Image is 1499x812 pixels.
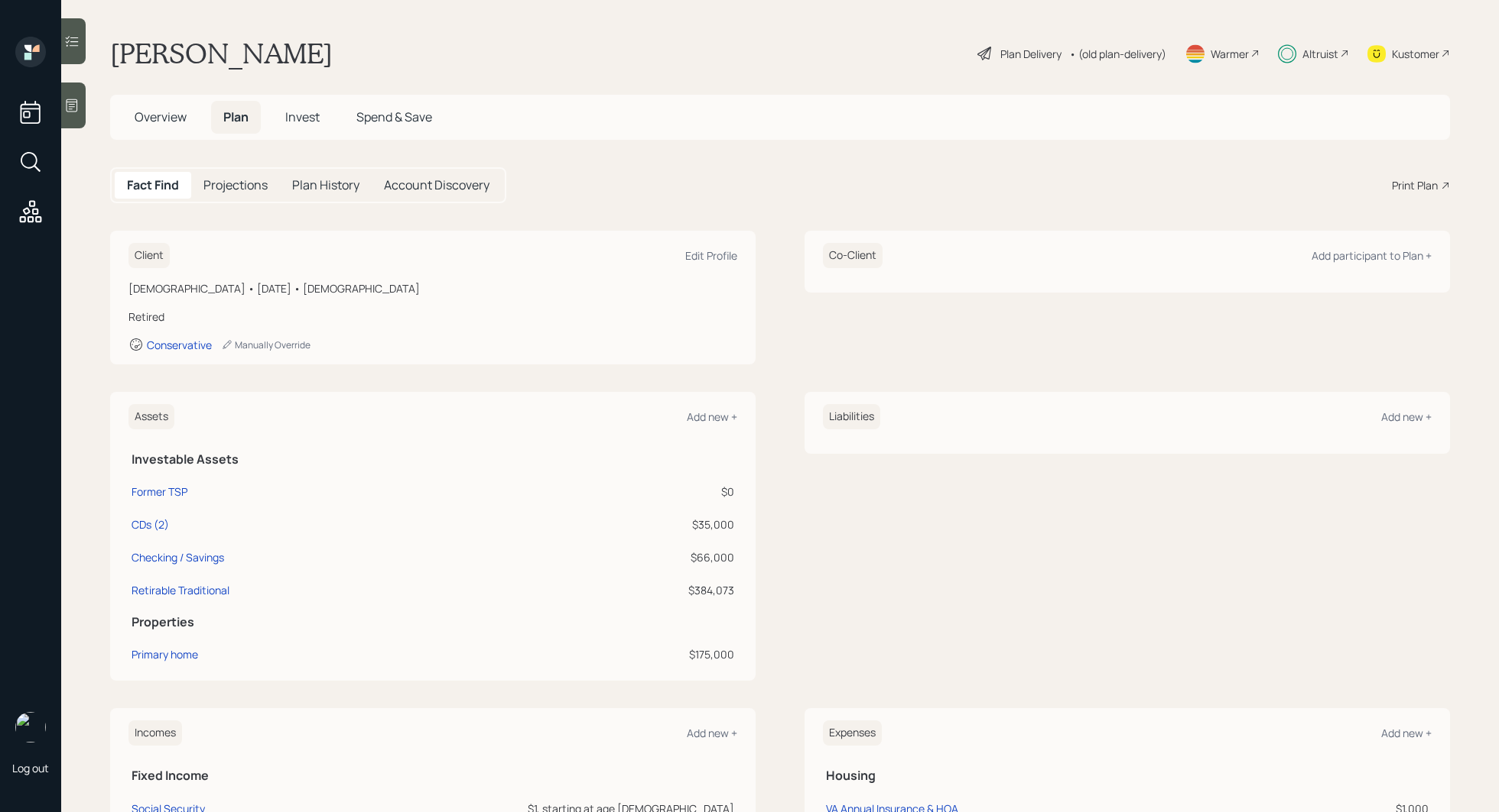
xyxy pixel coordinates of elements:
div: Retirable Traditional [132,582,229,598]
div: Add new + [687,409,737,424]
h6: Incomes [128,720,182,746]
div: Add new + [1381,409,1432,424]
h6: Assets [128,404,174,429]
div: Add participant to Plan + [1312,248,1432,263]
div: Primary home [132,646,198,662]
h6: Expenses [823,720,882,746]
div: [DEMOGRAPHIC_DATA] • [DATE] • [DEMOGRAPHIC_DATA] [128,280,737,296]
div: Add new + [1381,726,1432,740]
div: CDs (2) [132,516,169,532]
div: • (old plan-delivery) [1069,46,1166,62]
h6: Client [128,243,170,268]
img: retirable_logo.png [15,712,46,742]
div: Checking / Savings [132,549,224,565]
h5: Properties [132,615,734,629]
div: Manually Override [221,338,311,351]
h5: Account Discovery [384,178,489,192]
h6: Liabilities [823,404,880,429]
div: Print Plan [1392,177,1438,193]
div: Add new + [687,726,737,740]
h6: Co-Client [823,243,883,268]
div: $384,073 [538,582,734,598]
h5: Fact Find [127,178,179,192]
div: $66,000 [538,549,734,565]
div: $0 [538,484,734,500]
h5: Investable Assets [132,452,734,467]
div: Former TSP [132,484,187,500]
div: Altruist [1302,46,1338,62]
div: Kustomer [1392,46,1439,62]
div: $35,000 [538,516,734,532]
span: Plan [223,108,249,125]
h1: [PERSON_NAME] [110,37,333,70]
div: Plan Delivery [1000,46,1062,62]
h5: Plan History [292,178,359,192]
span: Invest [285,108,320,125]
div: Retired [128,309,737,325]
div: Edit Profile [685,248,737,263]
span: Spend & Save [356,108,432,125]
h5: Housing [826,768,1429,783]
div: Log out [12,761,49,775]
div: $175,000 [538,646,734,662]
div: Warmer [1211,46,1249,62]
span: Overview [135,108,187,125]
h5: Projections [203,178,268,192]
div: Conservative [147,338,212,352]
h5: Fixed Income [132,768,734,783]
